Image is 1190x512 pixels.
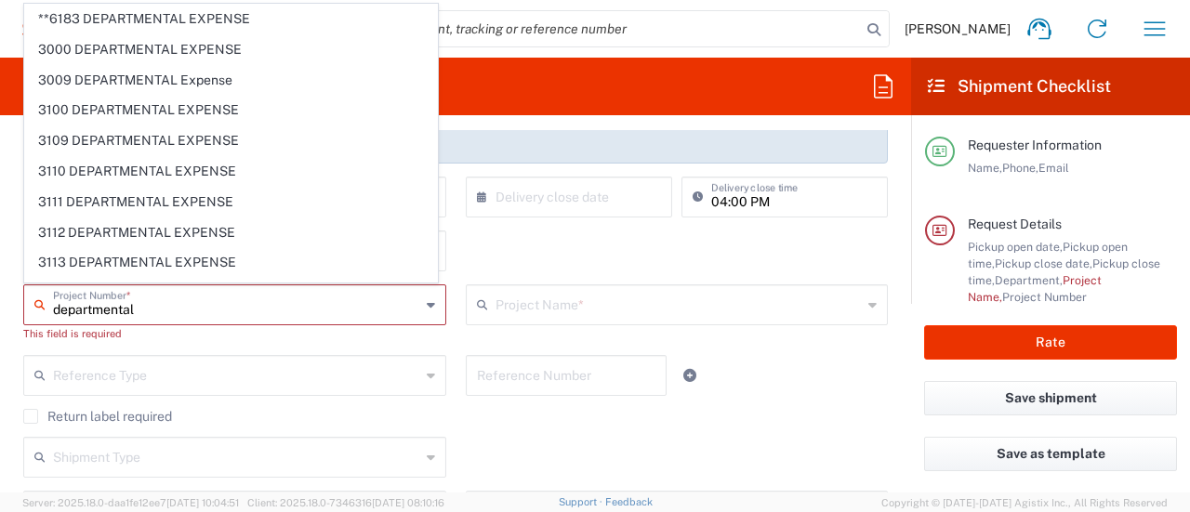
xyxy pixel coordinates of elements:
[968,240,1063,254] span: Pickup open date,
[247,497,444,508] span: Client: 2025.18.0-7346316
[23,409,172,424] label: Return label required
[1002,161,1038,175] span: Phone,
[25,279,437,308] span: 3114 DEPARTMENTAL EXPENSE
[1002,290,1087,304] span: Project Number
[23,325,446,342] div: This field is required
[905,20,1011,37] span: [PERSON_NAME]
[379,11,861,46] input: Shipment, tracking or reference number
[881,494,1168,511] span: Copyright © [DATE]-[DATE] Agistix Inc., All Rights Reserved
[605,496,653,507] a: Feedback
[677,362,703,388] a: Add Reference
[22,75,235,98] h2: Desktop Shipment Request
[924,325,1177,360] button: Rate
[1038,161,1069,175] span: Email
[968,138,1102,152] span: Requester Information
[968,217,1062,231] span: Request Details
[924,381,1177,415] button: Save shipment
[968,161,1002,175] span: Name,
[25,157,437,186] span: 3110 DEPARTMENTAL EXPENSE
[372,497,444,508] span: [DATE] 08:10:16
[924,437,1177,471] button: Save as template
[25,218,437,247] span: 3112 DEPARTMENTAL EXPENSE
[25,248,437,277] span: 3113 DEPARTMENTAL EXPENSE
[22,497,239,508] span: Server: 2025.18.0-daa1fe12ee7
[995,273,1063,287] span: Department,
[25,188,437,217] span: 3111 DEPARTMENTAL EXPENSE
[928,75,1111,98] h2: Shipment Checklist
[166,497,239,508] span: [DATE] 10:04:51
[559,496,605,507] a: Support
[25,126,437,155] span: 3109 DEPARTMENTAL EXPENSE
[995,256,1092,270] span: Pickup close date,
